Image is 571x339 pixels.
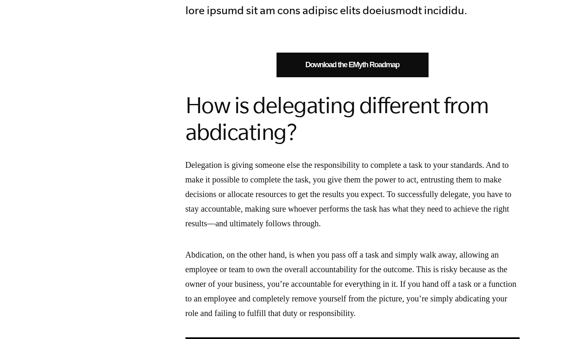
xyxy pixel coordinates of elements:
[185,248,520,321] p: Abdication, on the other hand, is when you pass off a task and simply walk away, allowing an empl...
[529,299,571,339] iframe: Chat Widget
[185,158,520,231] p: Delegation is giving someone else the responsibility to complete a task to your standards. And to...
[185,92,520,145] h2: How is delegating different from abdicating?
[277,53,429,77] a: Download the EMyth Roadmap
